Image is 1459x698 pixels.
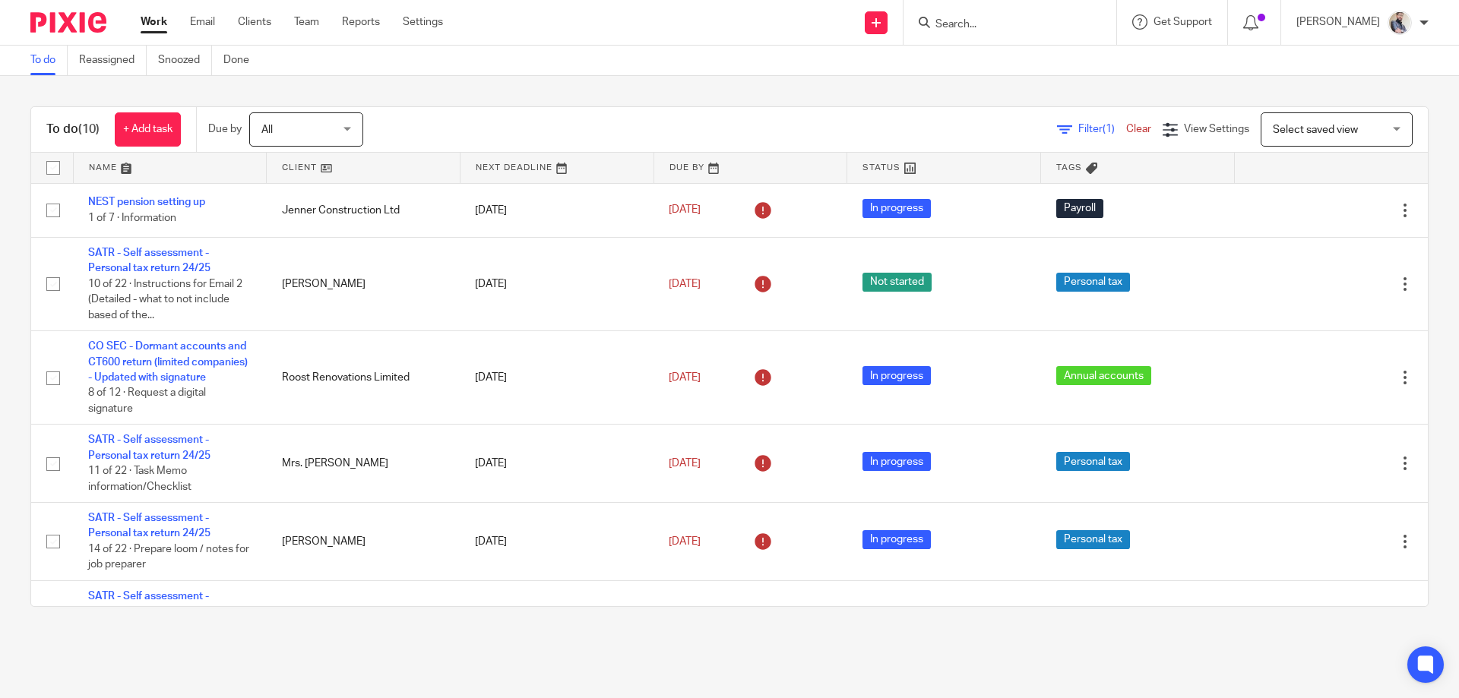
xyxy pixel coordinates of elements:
td: [PERSON_NAME] [PERSON_NAME] [267,580,460,659]
span: Personal tax [1056,530,1130,549]
span: All [261,125,273,135]
a: Reassigned [79,46,147,75]
span: Filter [1078,124,1126,134]
p: Due by [208,122,242,137]
span: [DATE] [669,372,701,383]
a: Clients [238,14,271,30]
a: Team [294,14,319,30]
a: SATR - Self assessment - Personal tax return 24/25 [88,513,210,539]
a: NEST pension setting up [88,197,205,207]
span: [DATE] [669,458,701,469]
span: Not started [862,273,932,292]
img: Pixie%2002.jpg [1388,11,1412,35]
span: [DATE] [669,536,701,547]
span: Annual accounts [1056,366,1151,385]
a: Snoozed [158,46,212,75]
a: CO SEC - Dormant accounts and CT600 return (limited companies) - Updated with signature [88,341,248,383]
td: [DATE] [460,425,654,503]
span: In progress [862,366,931,385]
p: [PERSON_NAME] [1296,14,1380,30]
td: [PERSON_NAME] [267,503,460,581]
span: (1) [1103,124,1115,134]
a: SATR - Self assessment - Personal tax return 24/25 [88,591,210,617]
td: [DATE] [460,237,654,330]
a: Email [190,14,215,30]
span: [DATE] [669,205,701,216]
td: [DATE] [460,331,654,425]
a: Done [223,46,261,75]
span: Payroll [1056,199,1103,218]
h1: To do [46,122,100,137]
span: In progress [862,530,931,549]
td: [PERSON_NAME] [267,237,460,330]
span: Select saved view [1273,125,1358,135]
span: Tags [1056,163,1082,172]
span: [DATE] [669,279,701,289]
a: Settings [403,14,443,30]
a: SATR - Self assessment - Personal tax return 24/25 [88,434,210,460]
img: Pixie [30,12,106,33]
a: To do [30,46,68,75]
span: Personal tax [1056,273,1130,292]
span: In progress [862,199,931,218]
span: 1 of 7 · Information [88,213,176,223]
td: Mrs. [PERSON_NAME] [267,425,460,503]
span: View Settings [1184,124,1249,134]
input: Search [934,18,1071,32]
span: (10) [78,123,100,135]
a: Clear [1126,124,1151,134]
span: 14 of 22 · Prepare loom / notes for job preparer [88,544,249,570]
td: [DATE] [460,580,654,659]
td: Roost Renovations Limited [267,331,460,425]
span: In progress [862,452,931,471]
span: 8 of 12 · Request a digital signature [88,387,206,414]
span: Get Support [1154,17,1212,27]
span: 10 of 22 · Instructions for Email 2 (Detailed - what to not include based of the... [88,279,242,321]
a: + Add task [115,112,181,147]
a: Reports [342,14,380,30]
td: [DATE] [460,183,654,237]
a: SATR - Self assessment - Personal tax return 24/25 [88,248,210,273]
a: Work [141,14,167,30]
span: 11 of 22 · Task Memo information/Checklist [88,466,191,492]
td: [DATE] [460,503,654,581]
span: Personal tax [1056,452,1130,471]
td: Jenner Construction Ltd [267,183,460,237]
